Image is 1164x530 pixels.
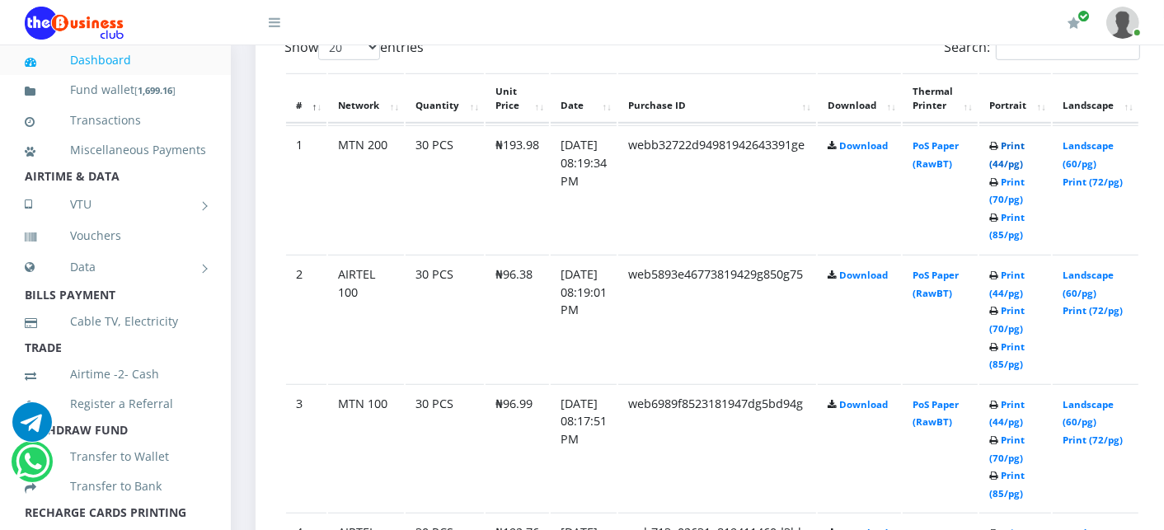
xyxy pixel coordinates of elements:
[1053,73,1138,124] th: Landscape: activate to sort column ascending
[25,41,206,79] a: Dashboard
[286,255,326,382] td: 2
[903,73,978,124] th: Thermal Printer: activate to sort column ascending
[551,125,617,253] td: [DATE] 08:19:34 PM
[989,398,1025,429] a: Print (44/pg)
[989,176,1025,206] a: Print (70/pg)
[551,255,617,382] td: [DATE] 08:19:01 PM
[1063,269,1114,299] a: Landscape (60/pg)
[989,211,1025,242] a: Print (85/pg)
[25,438,206,476] a: Transfer to Wallet
[839,269,888,281] a: Download
[1077,10,1090,22] span: Renew/Upgrade Subscription
[286,125,326,253] td: 1
[486,73,549,124] th: Unit Price: activate to sort column ascending
[913,398,959,429] a: PoS Paper (RawBT)
[25,467,206,505] a: Transfer to Bank
[286,73,326,124] th: #: activate to sort column descending
[406,384,484,512] td: 30 PCS
[486,384,549,512] td: ₦96.99
[944,35,1140,60] label: Search:
[134,84,176,96] small: [ ]
[25,385,206,423] a: Register a Referral
[25,303,206,340] a: Cable TV, Electricity
[25,131,206,169] a: Miscellaneous Payments
[328,255,404,382] td: AIRTEL 100
[618,125,816,253] td: webb32722d94981942643391ge
[1063,434,1123,446] a: Print (72/pg)
[989,304,1025,335] a: Print (70/pg)
[1106,7,1139,39] img: User
[551,73,617,124] th: Date: activate to sort column ascending
[25,101,206,139] a: Transactions
[996,35,1140,60] input: Search:
[25,184,206,225] a: VTU
[328,73,404,124] th: Network: activate to sort column ascending
[318,35,380,60] select: Showentries
[1063,304,1123,317] a: Print (72/pg)
[25,246,206,288] a: Data
[406,255,484,382] td: 30 PCS
[818,73,901,124] th: Download: activate to sort column ascending
[618,384,816,512] td: web6989f8523181947dg5bd94g
[328,125,404,253] td: MTN 200
[138,84,172,96] b: 1,699.16
[25,355,206,393] a: Airtime -2- Cash
[618,73,816,124] th: Purchase ID: activate to sort column ascending
[839,398,888,410] a: Download
[1063,139,1114,170] a: Landscape (60/pg)
[913,269,959,299] a: PoS Paper (RawBT)
[25,7,124,40] img: Logo
[328,384,404,512] td: MTN 100
[406,73,484,124] th: Quantity: activate to sort column ascending
[913,139,959,170] a: PoS Paper (RawBT)
[1063,398,1114,429] a: Landscape (60/pg)
[1063,176,1123,188] a: Print (72/pg)
[286,384,326,512] td: 3
[12,415,52,442] a: Chat for support
[839,139,888,152] a: Download
[989,340,1025,371] a: Print (85/pg)
[25,71,206,110] a: Fund wallet[1,699.16]
[486,125,549,253] td: ₦193.98
[989,469,1025,500] a: Print (85/pg)
[486,255,549,382] td: ₦96.38
[284,35,424,60] label: Show entries
[989,269,1025,299] a: Print (44/pg)
[989,434,1025,464] a: Print (70/pg)
[979,73,1051,124] th: Portrait: activate to sort column ascending
[406,125,484,253] td: 30 PCS
[989,139,1025,170] a: Print (44/pg)
[551,384,617,512] td: [DATE] 08:17:51 PM
[618,255,816,382] td: web5893e46773819429g850g75
[16,454,49,481] a: Chat for support
[25,217,206,255] a: Vouchers
[1068,16,1080,30] i: Renew/Upgrade Subscription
